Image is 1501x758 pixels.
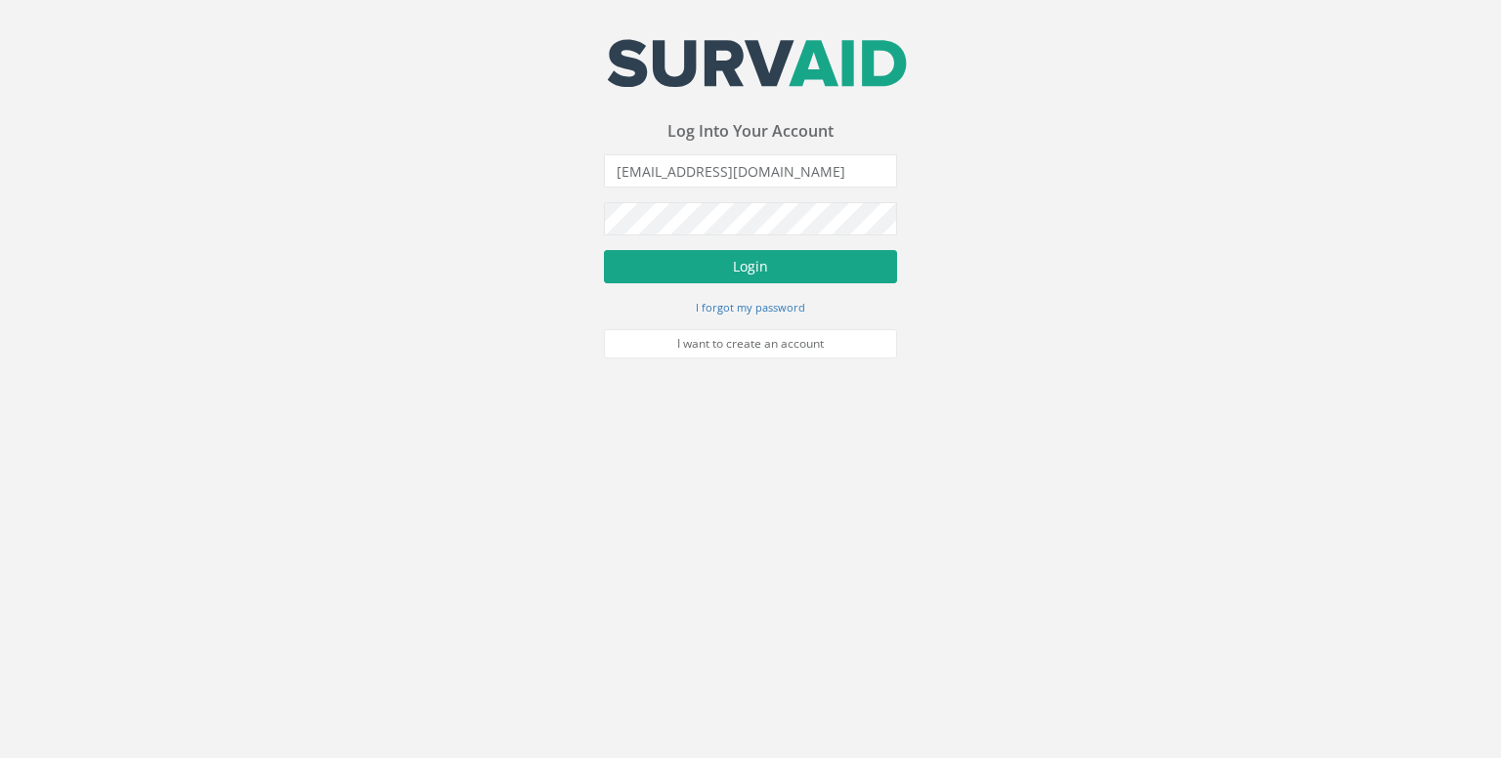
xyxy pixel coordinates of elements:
small: I forgot my password [696,300,805,315]
input: Email [604,154,897,188]
h3: Log Into Your Account [604,123,897,141]
button: Login [604,250,897,283]
a: I forgot my password [696,298,805,316]
a: I want to create an account [604,329,897,358]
